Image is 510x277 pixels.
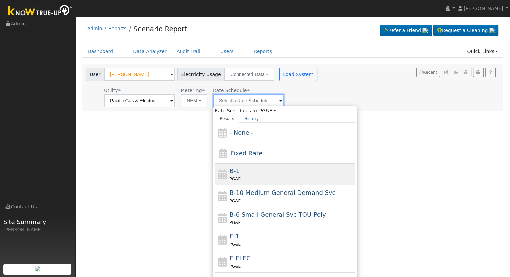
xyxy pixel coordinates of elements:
button: Settings [473,68,484,77]
button: Edit User [442,68,451,77]
button: Load System [279,68,318,81]
a: Reports [249,45,277,58]
img: retrieve [422,28,428,33]
a: Refer a Friend [380,25,432,36]
a: Admin [87,26,102,31]
a: PG&E [259,108,276,113]
div: Metering [181,87,207,94]
span: Electricity Usage [177,68,225,81]
input: Select a Utility [104,94,175,107]
img: Know True-Up [5,4,75,19]
button: NEM [181,94,207,107]
a: Help Link [485,68,496,77]
button: Login As [461,68,471,77]
a: Users [215,45,239,58]
button: Connected Data [224,68,274,81]
a: Audit Trail [172,45,205,58]
img: retrieve [35,266,40,271]
input: Select a User [104,68,175,81]
a: Results [215,115,239,123]
a: Dashboard [82,45,118,58]
a: Data Analyzer [128,45,172,58]
div: Utility [104,87,175,94]
span: Site Summary [3,217,72,226]
span: B-1 [230,167,240,174]
span: Alias: None [213,88,250,93]
img: retrieve [489,28,495,33]
button: Multi-Series Graph [451,68,461,77]
span: [PERSON_NAME] [464,6,503,11]
input: Select a Rate Schedule [213,94,284,107]
span: Rate Schedules for [215,107,276,114]
span: - None - [230,129,253,136]
span: Fixed Rate [231,150,262,157]
a: Reports [108,26,126,31]
span: PG&E [230,220,241,225]
div: [PERSON_NAME] [3,226,72,233]
a: History [239,115,264,123]
span: B-6 Small General Service TOU Poly Phase [230,211,326,218]
span: PG&E [230,177,241,181]
span: PG&E [230,242,241,247]
span: PG&E [230,264,241,269]
span: B-10 Medium General Demand Service (Primary Voltage) [230,189,336,196]
button: Recent [416,68,440,77]
span: E-1 [230,233,239,240]
a: Quick Links [462,45,503,58]
span: User [86,68,104,81]
a: Scenario Report [133,25,187,33]
span: E-ELEC [230,255,251,262]
span: PG&E [230,199,241,203]
a: Request a Cleaning [433,25,498,36]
